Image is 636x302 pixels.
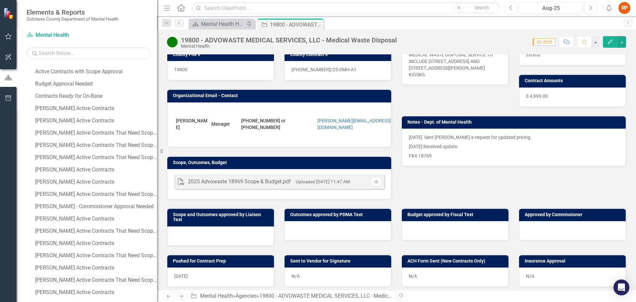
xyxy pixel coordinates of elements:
div: N/A [519,268,626,287]
a: [PERSON_NAME] - Commissioner Approval Needed [33,201,157,212]
div: Aug-25 [521,4,580,12]
div: [PERSON_NAME] Active Contracts [35,179,157,185]
a: [PERSON_NAME] Active Contracts That Need Scope Approval [33,189,157,200]
a: [PERSON_NAME] Active Contracts That Need Scope Approval [33,226,157,236]
div: [PERSON_NAME] Active Contracts That Need Scope Approval [35,253,157,259]
span: $ 4,999.00 [526,93,548,99]
div: Active Contracts with Scope Approval [35,69,157,75]
a: [PERSON_NAME] Active Contracts [33,213,157,224]
a: [PERSON_NAME] Active Contracts [33,103,157,114]
h3: Organizational Email - Contact [173,93,388,98]
div: [PERSON_NAME] Active Contracts That Need Scope Approval [35,228,157,234]
div: Contracts Ready for On-Base [35,93,157,99]
div: [PERSON_NAME] - Commissioner Approval Needed [35,204,157,210]
img: Active [167,37,178,47]
input: Search ClearPoint... [192,2,500,14]
div: [PERSON_NAME] Active Contracts That Need Scope Approval [35,154,157,160]
h3: Budget approved by Fiscal Text [407,212,505,217]
a: [PERSON_NAME] Active Contracts [33,263,157,273]
p: FKA 18769 [409,151,619,159]
span: [PHONE_NUMBER]/25-DMH-A1 [291,67,356,72]
a: Mental Health [26,31,109,39]
div: Mental Health Home Page [201,20,245,28]
a: [PERSON_NAME] Active Contracts That Need Scope Approval [33,128,157,138]
a: [PERSON_NAME] Active Contracts [33,238,157,249]
div: [PERSON_NAME] Active Contracts That Need Scope Approval [35,130,157,136]
td: [PHONE_NUMBER] or [PHONE_NUMBER] [239,116,316,132]
h3: ACH Form Sent (New Contracts Only) [407,259,505,264]
h3: Scope, Outcomes, Budget [173,160,388,165]
td: Manager [210,116,239,132]
a: [PERSON_NAME] Active Contracts That Need Scope Approval [33,250,157,261]
div: Mental Health [181,44,397,49]
small: Uploaded [DATE] 11:47 AM [296,179,350,184]
a: [PERSON_NAME] Active Contracts [33,287,157,298]
a: Active Contracts with Scope Approval [33,66,157,77]
a: [PERSON_NAME] Active Contracts That Need Scope Approval (Copy) [33,140,157,151]
div: [PERSON_NAME] Active Contracts That Need Scope Approval (Copy) [35,142,157,148]
div: [PERSON_NAME] Active Contracts [35,289,157,295]
div: 19800 - ADVOWASTE MEDICAL SERVICES, LLC - Medical Waste Disposal [181,36,397,44]
h3: Insurance Approval [525,259,622,264]
a: Mental Health Home Page [190,20,245,28]
div: Open Intercom Messenger [613,279,629,295]
h3: Pushed for Contract Prep [173,259,271,264]
div: [PERSON_NAME] Active Contracts [35,167,157,173]
div: [PERSON_NAME] Active Contracts [35,240,157,246]
div: [PERSON_NAME] Active Contracts [35,216,157,222]
img: ClearPoint Strategy [3,7,15,19]
a: [PERSON_NAME] Active Contracts That Need Scope Approval [33,275,157,285]
td: [PERSON_NAME] [174,116,210,132]
a: [PERSON_NAME] Active Contracts That Need Scope Approval [33,152,157,163]
a: Budget Approval Needed [33,79,157,89]
h3: County Contract # [290,52,388,57]
p: [DATE] Received update. [409,142,619,151]
button: Aug-25 [519,2,583,14]
div: [PERSON_NAME] Active Contracts [35,105,157,111]
h3: County File # [173,52,271,57]
button: RP [618,2,630,14]
small: Dutchess County Department of Mental Health [26,16,118,22]
a: [PERSON_NAME] Active Contracts [33,177,157,187]
div: » » [190,292,392,300]
h3: Approved by Commissioner [525,212,622,217]
div: [PERSON_NAME] Active Contracts That Need Scope Approval [35,277,157,283]
a: [PERSON_NAME][EMAIL_ADDRESS][DOMAIN_NAME] [317,118,391,130]
a: [PERSON_NAME] Active Contracts [33,115,157,126]
div: Budget Approval Needed [35,81,157,87]
h3: Notes - Dept. of Mental Health [407,120,622,125]
div: 19800 - ADVOWASTE MEDICAL SERVICES, LLC - Medical Waste Disposal [259,293,430,299]
h3: Scope and Outcomes approved by Liaison Text [173,212,271,222]
a: Agencies [236,293,257,299]
p: MEDICAL WASTE DISPOSAL SERVICE TO INCLUDE [STREET_ADDRESS] AND [STREET_ADDRESS][PERSON_NAME] KIOSKS. [409,51,502,78]
div: [PERSON_NAME] Active Contracts That Need Scope Approval [35,191,157,197]
h3: Sent to Vendor for Signature [290,259,388,264]
span: Search [475,5,489,10]
div: 19800 - ADVOWASTE MEDICAL SERVICES, LLC - Medical Waste Disposal [270,21,322,29]
div: 2025 Advowaste 18969 Scope & Budget.pdf [188,178,291,186]
a: [PERSON_NAME] Active Contracts [33,164,157,175]
h3: Contract Amounts [525,78,622,83]
div: N/A [402,268,508,287]
div: [PERSON_NAME] Active Contracts [35,265,157,271]
a: Mental Health [200,293,233,299]
span: Extend [526,52,540,57]
a: Contracts Ready for On-Base [33,91,157,101]
span: Q2-2025 [533,38,555,46]
span: 19800 [174,67,187,72]
input: Search Below... [26,47,150,59]
div: N/A [285,268,391,287]
button: Search [465,3,498,13]
p: [DATE] Sent [PERSON_NAME] a request for updated pricing. [409,134,619,142]
div: [PERSON_NAME] Active Contracts [35,118,157,124]
h3: Outcomes approved by PDMA Text [290,212,388,217]
span: [DATE] [174,273,188,279]
span: Elements & Reports [26,8,118,16]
